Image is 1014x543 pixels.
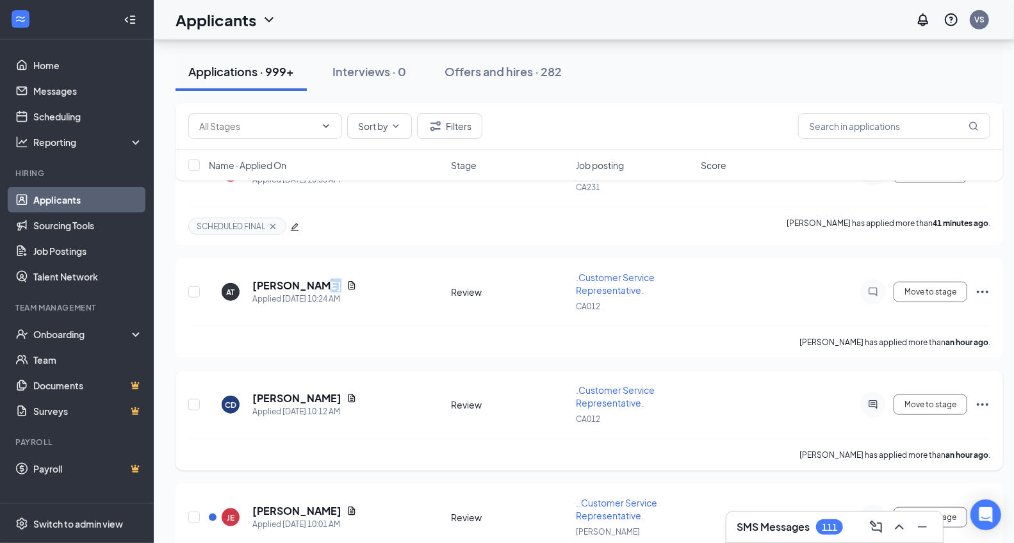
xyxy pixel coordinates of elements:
[576,159,624,172] span: Job posting
[33,238,143,264] a: Job Postings
[969,121,979,131] svg: MagnifyingGlass
[576,384,655,409] span: .Customer Service Representative.
[944,12,959,28] svg: QuestionInfo
[252,405,357,418] div: Applied [DATE] 10:12 AM
[865,287,881,297] svg: ChatInactive
[894,394,967,415] button: Move to stage
[33,328,132,341] div: Onboarding
[974,14,985,25] div: VS
[252,504,341,518] h5: [PERSON_NAME]
[33,373,143,398] a: DocumentsCrown
[227,287,235,298] div: AT
[332,63,406,79] div: Interviews · 0
[227,512,234,523] div: JE
[822,522,837,533] div: 111
[576,302,600,311] span: CA012
[14,13,27,26] svg: WorkstreamLogo
[576,414,600,424] span: CA012
[915,12,931,28] svg: Notifications
[33,213,143,238] a: Sourcing Tools
[889,517,910,537] button: ChevronUp
[970,499,1001,530] div: Open Intercom Messenger
[15,302,140,313] div: Team Management
[798,113,990,139] input: Search in applications
[933,218,988,228] b: 41 minutes ago
[33,53,143,78] a: Home
[33,517,123,530] div: Switch to admin view
[915,519,930,535] svg: Minimize
[176,9,256,31] h1: Applicants
[799,337,990,348] p: [PERSON_NAME] has applied more than .
[912,517,933,537] button: Minimize
[799,450,990,460] p: [PERSON_NAME] has applied more than .
[15,517,28,530] svg: Settings
[252,391,341,405] h5: [PERSON_NAME]
[417,113,482,139] button: Filter Filters
[451,286,568,298] div: Review
[894,282,967,302] button: Move to stage
[865,400,881,410] svg: ActiveChat
[576,497,657,521] span: ..Customer Service Representative.
[225,400,236,410] div: CD
[945,450,988,460] b: an hour ago
[787,218,990,235] p: [PERSON_NAME] has applied more than .
[33,136,143,149] div: Reporting
[15,437,140,448] div: Payroll
[268,222,278,232] svg: Cross
[124,13,136,26] svg: Collapse
[701,159,726,172] span: Score
[451,398,568,411] div: Review
[33,398,143,424] a: SurveysCrown
[391,121,401,131] svg: ChevronDown
[252,279,341,293] h5: [PERSON_NAME]
[252,293,357,305] div: Applied [DATE] 10:24 AM
[576,527,640,537] span: [PERSON_NAME]
[451,511,568,524] div: Review
[209,159,286,172] span: Name · Applied On
[197,221,265,232] span: SCHEDULED FINAL
[869,519,884,535] svg: ComposeMessage
[451,159,477,172] span: Stage
[892,519,907,535] svg: ChevronUp
[252,518,357,531] div: Applied [DATE] 10:01 AM
[347,280,357,291] svg: Document
[347,506,357,516] svg: Document
[33,104,143,129] a: Scheduling
[894,507,967,528] button: Move to stage
[428,118,443,134] svg: Filter
[975,397,990,412] svg: Ellipses
[33,78,143,104] a: Messages
[33,187,143,213] a: Applicants
[33,456,143,482] a: PayrollCrown
[347,113,412,139] button: Sort byChevronDown
[290,223,299,232] span: edit
[347,393,357,403] svg: Document
[188,63,294,79] div: Applications · 999+
[975,284,990,300] svg: Ellipses
[358,122,388,131] span: Sort by
[261,12,277,28] svg: ChevronDown
[866,517,887,537] button: ComposeMessage
[15,328,28,341] svg: UserCheck
[15,168,140,179] div: Hiring
[33,347,143,373] a: Team
[199,119,316,133] input: All Stages
[33,264,143,289] a: Talent Network
[737,520,810,534] h3: SMS Messages
[576,271,655,296] span: .Customer Service Representative.
[445,63,562,79] div: Offers and hires · 282
[321,121,331,131] svg: ChevronDown
[945,337,988,347] b: an hour ago
[15,136,28,149] svg: Analysis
